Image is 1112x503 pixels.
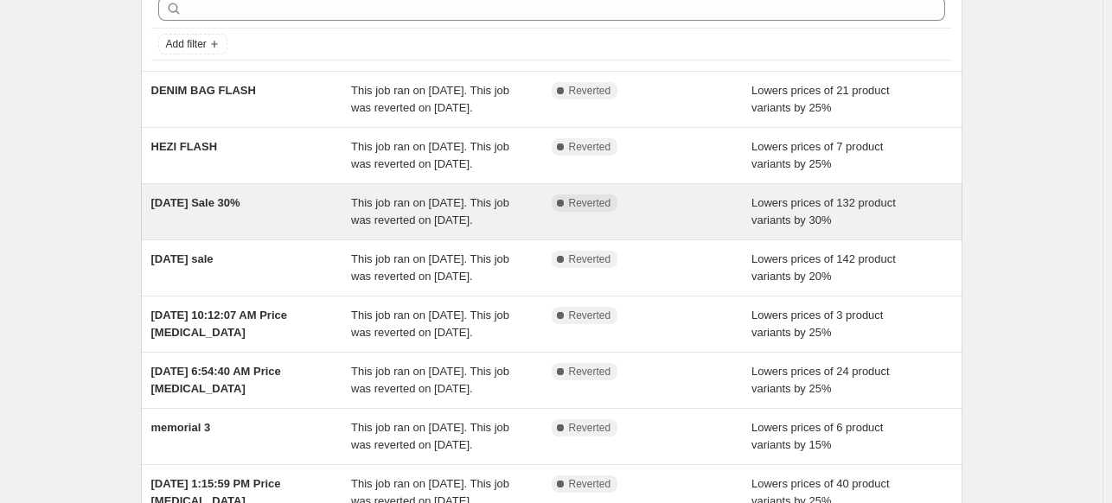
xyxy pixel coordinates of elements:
[151,421,211,434] span: memorial 3
[158,34,227,54] button: Add filter
[569,421,611,435] span: Reverted
[151,140,218,153] span: HEZI FLASH
[751,84,890,114] span: Lowers prices of 21 product variants by 25%
[351,252,509,283] span: This job ran on [DATE]. This job was reverted on [DATE].
[569,309,611,322] span: Reverted
[569,252,611,266] span: Reverted
[351,196,509,226] span: This job ran on [DATE]. This job was reverted on [DATE].
[569,477,611,491] span: Reverted
[151,84,256,97] span: DENIM BAG FLASH
[751,365,890,395] span: Lowers prices of 24 product variants by 25%
[569,140,611,154] span: Reverted
[351,84,509,114] span: This job ran on [DATE]. This job was reverted on [DATE].
[351,140,509,170] span: This job ran on [DATE]. This job was reverted on [DATE].
[351,365,509,395] span: This job ran on [DATE]. This job was reverted on [DATE].
[151,365,281,395] span: [DATE] 6:54:40 AM Price [MEDICAL_DATA]
[751,196,896,226] span: Lowers prices of 132 product variants by 30%
[751,252,896,283] span: Lowers prices of 142 product variants by 20%
[751,309,883,339] span: Lowers prices of 3 product variants by 25%
[151,309,288,339] span: [DATE] 10:12:07 AM Price [MEDICAL_DATA]
[351,421,509,451] span: This job ran on [DATE]. This job was reverted on [DATE].
[569,196,611,210] span: Reverted
[569,84,611,98] span: Reverted
[151,252,214,265] span: [DATE] sale
[569,365,611,379] span: Reverted
[751,421,883,451] span: Lowers prices of 6 product variants by 15%
[151,196,240,209] span: [DATE] Sale 30%
[751,140,883,170] span: Lowers prices of 7 product variants by 25%
[166,37,207,51] span: Add filter
[351,309,509,339] span: This job ran on [DATE]. This job was reverted on [DATE].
